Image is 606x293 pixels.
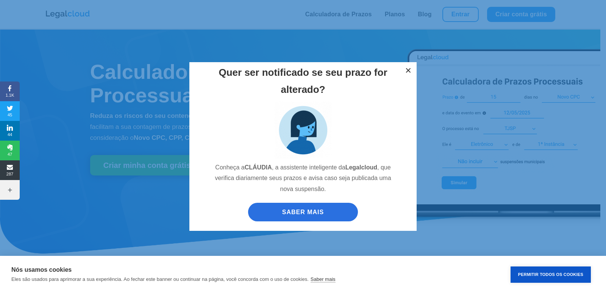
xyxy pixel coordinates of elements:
strong: Legalcloud [345,164,377,171]
img: claudia_assistente [275,102,331,158]
strong: Nós usamos cookies [11,266,72,273]
p: Conheça a , a assistente inteligente da , que verifica diariamente seus prazos e avisa caso seja ... [210,162,396,201]
a: Saber mais [311,276,336,282]
h2: Quer ser notificado se seu prazo for alterado? [210,64,396,101]
strong: CLÁUDIA [245,164,272,171]
button: × [400,62,417,79]
a: SABER MAIS [248,203,358,221]
p: Eles são usados para aprimorar a sua experiência. Ao fechar este banner ou continuar na página, v... [11,276,309,282]
button: Permitir Todos os Cookies [511,266,591,283]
